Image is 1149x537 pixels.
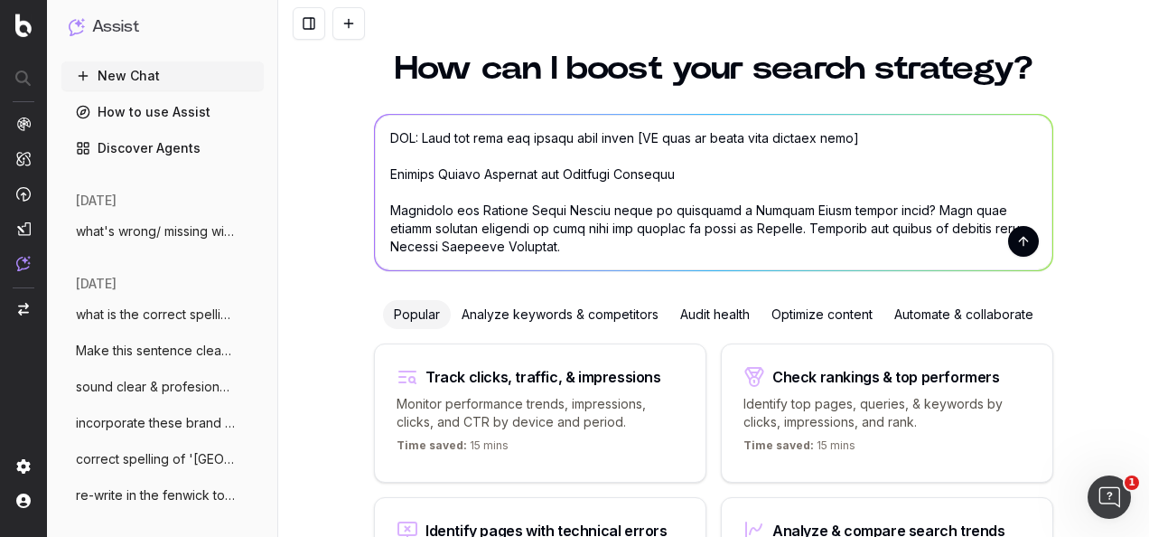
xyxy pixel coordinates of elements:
[772,370,1000,384] div: Check rankings & top performers
[383,300,451,329] div: Popular
[76,222,235,240] span: what's wrong/ missing with this copy? Ti
[16,459,31,474] img: Setting
[61,445,264,474] button: correct spelling of '[GEOGRAPHIC_DATA]'
[743,395,1031,431] p: Identify top pages, queries, & keywords by clicks, impressions, and rank.
[76,275,117,293] span: [DATE]
[743,438,814,452] span: Time saved:
[76,378,235,396] span: sound clear & profesional: Hi @[PERSON_NAME]
[61,481,264,510] button: re-write in the fenwick tone of voice: C
[16,186,31,202] img: Activation
[743,438,855,460] p: 15 mins
[69,14,257,40] button: Assist
[15,14,32,37] img: Botify logo
[16,256,31,271] img: Assist
[61,409,264,438] button: incorporate these brand names: [PERSON_NAME]
[669,300,761,329] div: Audit health
[425,370,661,384] div: Track clicks, traffic, & impressions
[374,52,1053,85] h1: How can I boost your search strategy?
[16,494,31,508] img: My account
[76,414,235,432] span: incorporate these brand names: [PERSON_NAME]
[1088,476,1131,519] iframe: Intercom live chat
[61,217,264,246] button: what's wrong/ missing with this copy? Ti
[397,438,467,452] span: Time saved:
[16,221,31,236] img: Studio
[61,134,264,163] a: Discover Agents
[61,98,264,127] a: How to use Assist
[92,14,139,40] h1: Assist
[397,395,684,431] p: Monitor performance trends, impressions, clicks, and CTR by device and period.
[18,303,29,316] img: Switch project
[883,300,1044,329] div: Automate & collaborate
[76,450,235,468] span: correct spelling of '[GEOGRAPHIC_DATA]'
[397,438,509,460] p: 15 mins
[451,300,669,329] div: Analyze keywords & competitors
[375,115,1052,270] textarea: Lorem ip dolo sita conse, adip'e sed doeiusmodte inci? Ut labo et dol Magnaal Enima minimveni qui...
[761,300,883,329] div: Optimize content
[61,372,264,401] button: sound clear & profesional: Hi @[PERSON_NAME]
[76,342,235,360] span: Make this sentence clear: 'Make magical
[16,151,31,166] img: Intelligence
[76,486,235,504] span: re-write in the fenwick tone of voice: C
[61,61,264,90] button: New Chat
[76,192,117,210] span: [DATE]
[61,300,264,329] button: what is the correct spelling of 'grown u
[76,306,235,324] span: what is the correct spelling of 'grown u
[61,336,264,365] button: Make this sentence clear: 'Make magical
[16,117,31,131] img: Analytics
[69,18,85,35] img: Assist
[1125,476,1139,490] span: 1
